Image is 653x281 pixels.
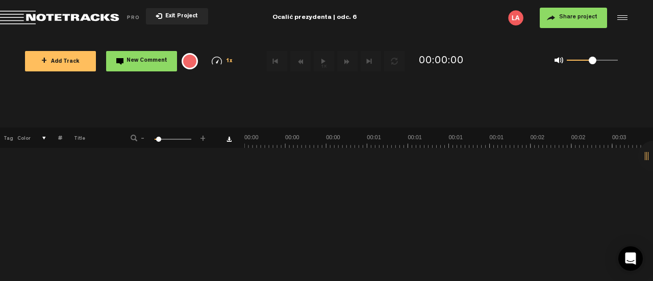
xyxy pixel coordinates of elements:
[361,51,381,71] button: Go to end
[41,59,80,65] span: Add Track
[226,59,233,64] span: 1x
[540,8,607,28] button: Share project
[508,10,523,25] img: letters
[419,54,464,69] div: 00:00:00
[337,51,358,71] button: Fast Forward
[212,57,222,65] img: speedometer.svg
[618,246,643,271] div: Open Intercom Messenger
[290,51,311,71] button: Rewind
[41,57,47,65] span: +
[227,137,232,142] a: Download comments
[106,51,177,71] button: New Comment
[146,8,208,24] button: Exit Project
[202,57,242,65] div: 1x
[559,14,597,20] span: Share project
[162,14,198,19] span: Exit Project
[25,51,96,71] button: +Add Track
[182,53,198,69] div: {{ tooltip_message }}
[199,134,207,140] span: +
[267,51,287,71] button: Go to beginning
[384,51,405,71] button: Loop
[62,127,117,148] th: Title
[15,127,31,148] th: Color
[46,127,62,148] th: #
[139,134,147,140] span: -
[314,51,334,71] button: 1x
[127,58,167,64] span: New Comment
